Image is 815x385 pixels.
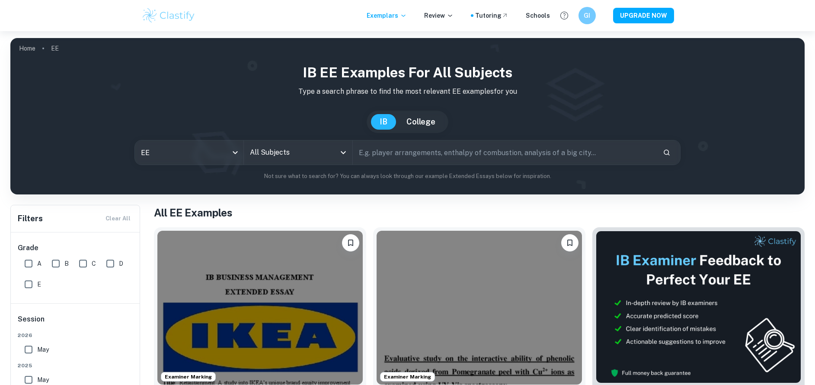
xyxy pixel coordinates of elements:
span: D [119,259,123,268]
span: E [37,280,41,289]
img: Business and Management EE example thumbnail: To what extent have IKEA's in-store reta [157,231,363,385]
button: College [398,114,444,130]
button: Bookmark [561,234,578,251]
h6: Grade [18,243,134,253]
p: EE [51,44,59,53]
img: profile cover [10,38,805,194]
span: 2025 [18,362,134,369]
h1: All EE Examples [154,205,805,220]
button: Help and Feedback [557,8,572,23]
img: Clastify logo [141,7,196,24]
span: Examiner Marking [161,373,215,381]
p: Review [424,11,454,20]
div: EE [135,140,243,165]
span: May [37,375,49,385]
a: Tutoring [475,11,508,20]
p: Exemplars [367,11,407,20]
h6: Filters [18,213,43,225]
h1: IB EE examples for all subjects [17,62,798,83]
button: Search [659,145,674,160]
h6: Session [18,314,134,331]
span: 2026 [18,331,134,339]
input: E.g. player arrangements, enthalpy of combustion, analysis of a big city... [353,140,656,165]
button: GI [578,7,596,24]
img: Thumbnail [596,231,801,383]
button: Bookmark [342,234,359,251]
button: UPGRADE NOW [613,8,674,23]
a: Schools [526,11,550,20]
span: Examiner Marking [380,373,435,381]
span: B [64,259,69,268]
a: Home [19,42,35,54]
p: Type a search phrase to find the most relevant EE examples for you [17,86,798,97]
button: IB [371,114,396,130]
p: Not sure what to search for? You can always look through our example Extended Essays below for in... [17,172,798,181]
span: May [37,345,49,354]
h6: GI [582,11,592,20]
button: Open [337,146,349,159]
img: Chemistry EE example thumbnail: How do phenolic acid derivatives obtaine [377,231,582,385]
span: A [37,259,42,268]
span: C [92,259,96,268]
